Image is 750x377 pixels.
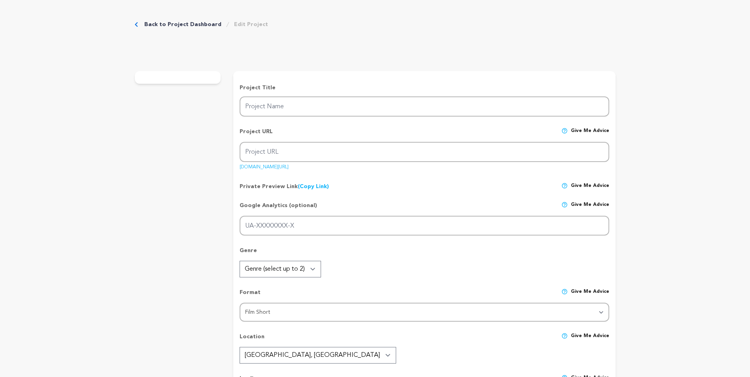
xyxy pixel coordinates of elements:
[240,288,261,303] p: Format
[240,216,609,236] input: UA-XXXXXXXX-X
[144,21,221,28] a: Back to Project Dashboard
[240,96,609,117] input: Project Name
[571,183,609,190] span: Give me advice
[234,21,268,28] a: Edit Project
[571,128,609,142] span: Give me advice
[561,202,568,208] img: help-circle.svg
[571,333,609,347] span: Give me advice
[571,202,609,216] span: Give me advice
[561,183,568,189] img: help-circle.svg
[571,288,609,303] span: Give me advice
[135,21,268,28] div: Breadcrumb
[240,333,264,347] p: Location
[561,333,568,339] img: help-circle.svg
[240,142,609,162] input: Project URL
[240,128,273,142] p: Project URL
[298,184,329,189] a: (Copy Link)
[240,202,317,216] p: Google Analytics (optional)
[240,162,289,170] a: [DOMAIN_NAME][URL]
[240,247,609,261] p: Genre
[240,84,609,92] p: Project Title
[240,183,329,190] p: Private Preview Link
[561,128,568,134] img: help-circle.svg
[561,288,568,295] img: help-circle.svg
